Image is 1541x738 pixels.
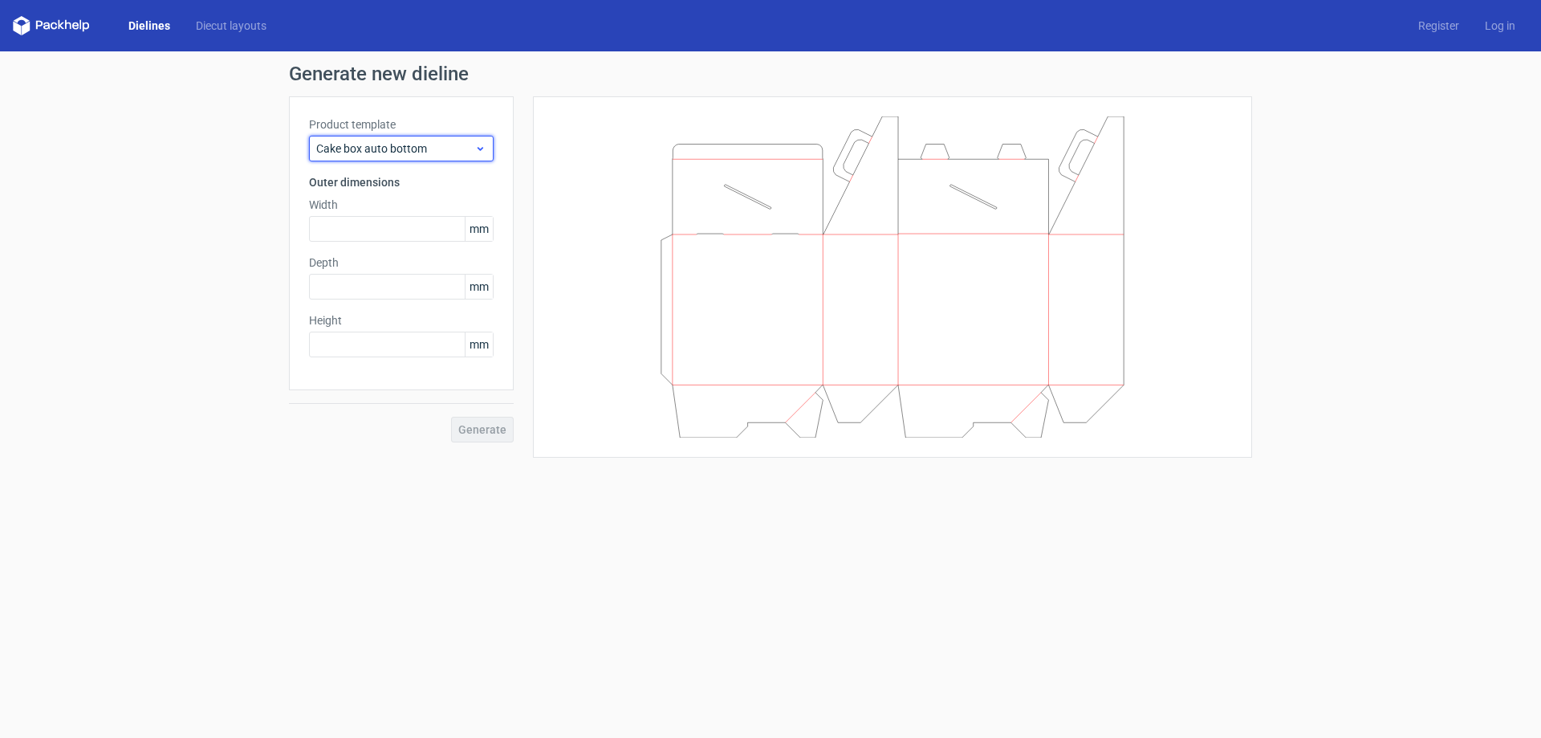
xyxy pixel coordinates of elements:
span: mm [465,217,493,241]
span: Cake box auto bottom [316,141,474,157]
a: Diecut layouts [183,18,279,34]
label: Depth [309,255,494,271]
a: Dielines [116,18,183,34]
label: Product template [309,116,494,133]
h1: Generate new dieline [289,64,1252,84]
label: Width [309,197,494,213]
label: Height [309,312,494,328]
a: Log in [1472,18,1528,34]
h3: Outer dimensions [309,174,494,190]
span: mm [465,275,493,299]
span: mm [465,332,493,357]
a: Register [1405,18,1472,34]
